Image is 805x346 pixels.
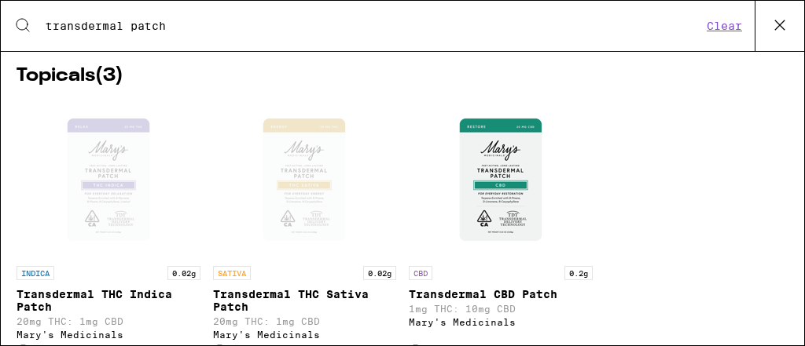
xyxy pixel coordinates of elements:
p: SATIVA [213,266,251,280]
p: 0.2g [564,266,593,280]
p: INDICA [17,266,54,280]
p: CBD [409,266,432,280]
div: Mary's Medicinals [213,330,397,340]
p: 0.02g [167,266,200,280]
img: Mary's Medicinals - Transdermal CBD Patch [422,101,579,258]
div: Mary's Medicinals [409,317,593,327]
p: 0.02g [363,266,396,280]
p: 20mg THC: 1mg CBD [213,316,397,326]
p: 1mg THC: 10mg CBD [409,304,593,314]
p: Transdermal CBD Patch [409,288,593,300]
div: Mary's Medicinals [17,330,200,340]
p: Transdermal THC Indica Patch [17,288,200,313]
p: 20mg THC: 1mg CBD [17,316,200,326]
h2: Topicals ( 3 ) [17,67,788,86]
input: Search for products & categories [45,19,702,33]
p: Transdermal THC Sativa Patch [213,288,397,313]
span: Hi. Need any help? [17,11,120,24]
button: Clear [702,19,747,33]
